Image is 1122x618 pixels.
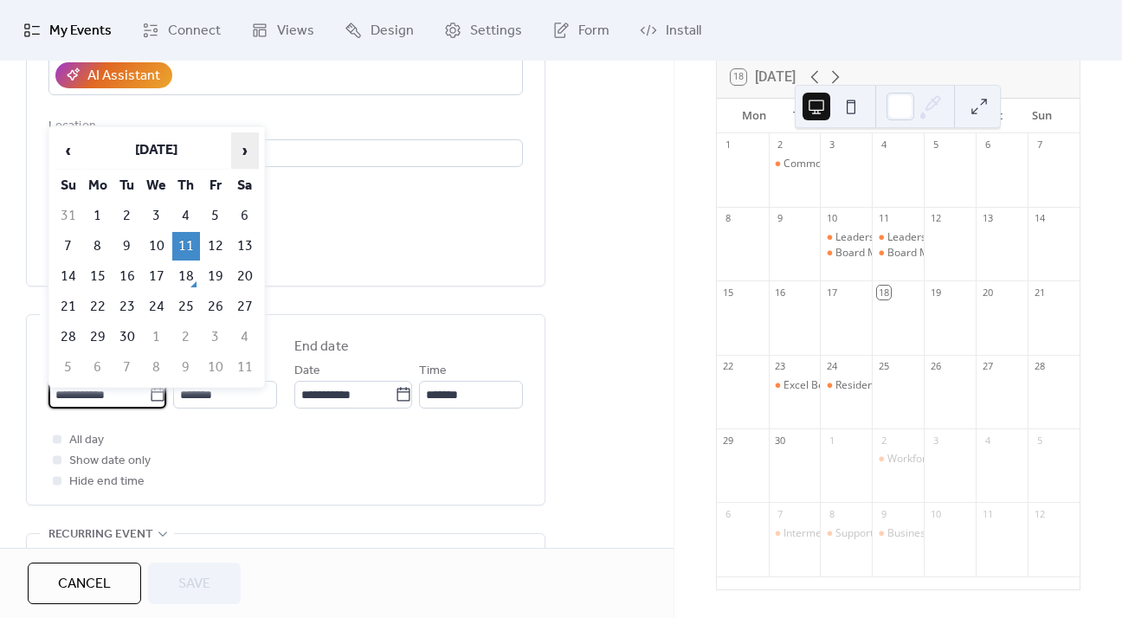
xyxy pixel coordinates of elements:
td: 7 [55,232,82,261]
span: Show date only [69,451,151,472]
td: 3 [202,323,229,351]
td: 2 [172,323,200,351]
a: Form [539,7,622,54]
th: Tu [113,171,141,200]
td: 12 [202,232,229,261]
span: Install [666,21,701,42]
td: 11 [172,232,200,261]
td: 6 [231,202,259,230]
td: 1 [84,202,112,230]
div: 21 [1033,286,1046,299]
th: Su [55,171,82,200]
div: Commonwealth Home Support Programme Essentials (CHSP101) [769,157,821,171]
div: 5 [1033,434,1046,447]
div: End date [294,337,349,357]
td: 11 [231,353,259,382]
div: Board Masterclass for Aged Care and Disability Providers - MAST201 - Day 2 [872,246,924,261]
td: 7 [113,353,141,382]
a: Design [332,7,427,54]
span: Design [371,21,414,42]
div: 7 [774,507,787,520]
div: Leadership Fundamentals (LEAD201) - Day 1 [820,230,872,245]
div: 3 [929,434,942,447]
td: 25 [172,293,200,321]
th: Fr [202,171,229,200]
div: 12 [929,212,942,225]
span: My Events [49,21,112,42]
div: 20 [981,286,994,299]
div: 27 [981,360,994,373]
div: Business Development for Home Care & NDIS Providers (BDEV101) [872,526,924,541]
div: 29 [722,434,735,447]
div: 17 [825,286,838,299]
span: Hide end time [69,472,145,492]
span: Connect [168,21,221,42]
div: 15 [722,286,735,299]
td: 9 [172,353,200,382]
div: Mon [731,99,778,133]
div: Workforce Planning Essentials (WORP101) [887,452,1090,467]
th: We [143,171,171,200]
div: 12 [1033,507,1046,520]
div: Board Masterclass for Aged Care and Disability Providers - MAST201 - Day 1 [820,246,872,261]
div: 4 [877,138,890,151]
td: 13 [231,232,259,261]
div: 23 [774,360,787,373]
div: Location [48,116,519,137]
a: Install [627,7,714,54]
td: 17 [143,262,171,291]
div: 11 [981,507,994,520]
div: 19 [929,286,942,299]
div: 13 [981,212,994,225]
a: Connect [129,7,234,54]
td: 15 [84,262,112,291]
div: Excel Beginners (EXCE101) [783,378,913,393]
div: Workforce Planning Essentials (WORP101) [872,452,924,467]
div: Residential Accommodation Admissions Essentials (RESI401) [820,378,872,393]
div: 7 [1033,138,1046,151]
td: 10 [143,232,171,261]
div: 10 [825,212,838,225]
td: 22 [84,293,112,321]
td: 5 [55,353,82,382]
div: 22 [722,360,735,373]
td: 3 [143,202,171,230]
div: Commonwealth Home Support Programme Essentials (CHSP101) [783,157,1099,171]
div: 18 [877,286,890,299]
td: 4 [231,323,259,351]
span: All day [69,430,104,451]
div: 2 [877,434,890,447]
td: 5 [202,202,229,230]
td: 2 [113,202,141,230]
td: 16 [113,262,141,291]
div: Sun [1018,99,1066,133]
span: Time [419,361,447,382]
th: Sa [231,171,259,200]
div: 1 [722,138,735,151]
a: Settings [431,7,535,54]
div: 9 [774,212,787,225]
td: 19 [202,262,229,291]
span: Recurring event [48,525,153,545]
div: 28 [1033,360,1046,373]
div: 3 [825,138,838,151]
div: 11 [877,212,890,225]
span: Cancel [58,574,111,595]
div: 2 [774,138,787,151]
td: 9 [113,232,141,261]
span: › [232,133,258,168]
td: 24 [143,293,171,321]
td: 27 [231,293,259,321]
span: Views [277,21,314,42]
div: Leadership Fundamentals (LEAD201) - Day 2 [887,230,1102,245]
a: My Events [10,7,125,54]
div: 14 [1033,212,1046,225]
div: Intermediate Excel (EXCE201) [769,526,821,541]
td: 30 [113,323,141,351]
div: 6 [722,507,735,520]
button: Cancel [28,563,141,604]
div: Intermediate Excel (EXCE201) [783,526,926,541]
div: 8 [722,212,735,225]
td: 18 [172,262,200,291]
a: Views [238,7,327,54]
